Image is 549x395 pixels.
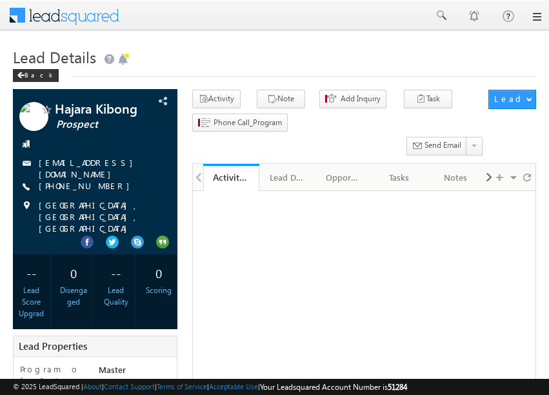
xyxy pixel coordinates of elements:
li: Lead Details [259,164,315,190]
div: Scoring [143,285,174,296]
li: Activity History [203,164,259,190]
span: Lead Properties [19,339,87,352]
div: 0 [59,261,90,285]
a: Notes [428,164,484,191]
span: Add Inquiry [341,93,381,105]
div: Lead Quality [101,285,132,308]
img: Profile photo [19,102,48,136]
span: [GEOGRAPHIC_DATA], [GEOGRAPHIC_DATA], [GEOGRAPHIC_DATA] [39,199,168,234]
div: -- [101,261,132,285]
span: [PHONE_NUMBER] [39,180,136,193]
div: Disengaged [59,285,90,308]
a: Tasks [372,164,428,191]
button: Note [257,90,305,108]
a: Activity History [203,164,259,191]
button: Send Email [406,137,467,156]
span: © 2025 LeadSquared | | | | | [13,381,407,393]
a: Terms of Service [157,382,207,390]
div: -- [16,261,47,285]
span: Phone Call_Program [214,117,282,128]
a: About [83,382,102,390]
li: Opportunities [315,164,372,190]
button: Task [404,90,452,108]
span: Send Email [424,139,461,151]
span: Hajara Kibong [55,102,154,115]
a: Acceptable Use [209,382,258,390]
span: 51284 [388,382,407,392]
div: Notes [438,170,472,185]
span: Lead Details [13,46,96,67]
div: Tasks [382,170,416,185]
div: Master [95,363,177,381]
a: Contact Support [104,382,155,390]
span: Your Leadsquared Account Number is [260,382,407,392]
a: [EMAIL_ADDRESS][DOMAIN_NAME] [39,157,139,179]
a: Lead Details [259,164,315,191]
div: Opportunities [326,170,360,185]
button: Phone Call_Program [192,114,288,132]
div: Lead Actions [494,93,549,105]
a: Opportunities [315,164,372,191]
div: Back [13,69,59,82]
div: Lead Score Upgrad [16,285,47,319]
button: Lead Actions [488,90,536,109]
div: Activity History [213,171,250,183]
span: Prospect [56,118,155,131]
button: Activity [192,90,241,108]
a: Back [13,68,65,79]
div: 0 [143,261,174,285]
button: Add Inquiry [319,90,386,108]
div: Lead Details [270,170,304,185]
